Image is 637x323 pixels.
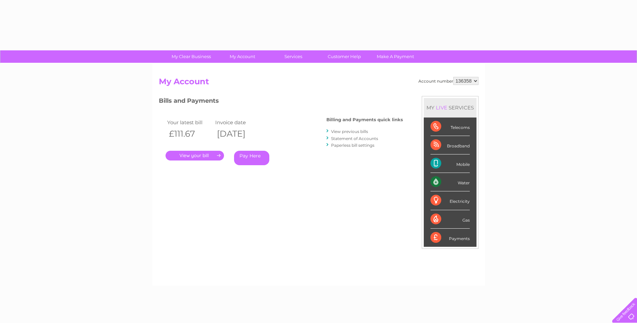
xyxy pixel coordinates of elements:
[214,127,262,141] th: [DATE]
[430,191,470,210] div: Electricity
[266,50,321,63] a: Services
[166,118,214,127] td: Your latest bill
[368,50,423,63] a: Make A Payment
[326,117,403,122] h4: Billing and Payments quick links
[166,127,214,141] th: £111.67
[164,50,219,63] a: My Clear Business
[166,151,224,160] a: .
[435,104,449,111] div: LIVE
[317,50,372,63] a: Customer Help
[424,98,476,117] div: MY SERVICES
[430,118,470,136] div: Telecoms
[159,96,403,108] h3: Bills and Payments
[430,229,470,247] div: Payments
[234,151,269,165] a: Pay Here
[215,50,270,63] a: My Account
[214,118,262,127] td: Invoice date
[418,77,479,85] div: Account number
[331,129,368,134] a: View previous bills
[430,136,470,154] div: Broadband
[159,77,479,90] h2: My Account
[430,154,470,173] div: Mobile
[430,210,470,229] div: Gas
[331,143,374,148] a: Paperless bill settings
[331,136,378,141] a: Statement of Accounts
[430,173,470,191] div: Water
